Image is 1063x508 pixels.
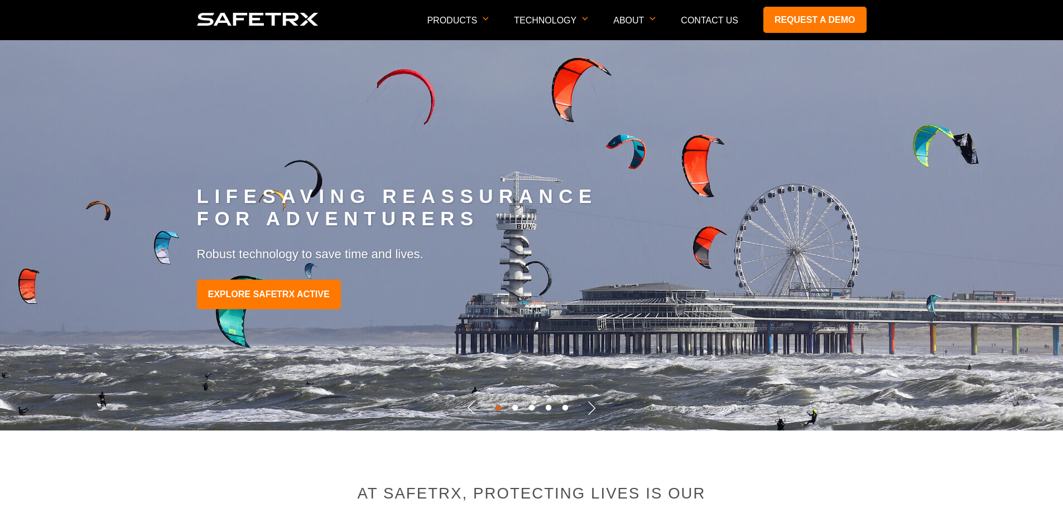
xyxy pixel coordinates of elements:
button: Next [578,394,606,422]
img: arrow icon [650,17,656,21]
button: Previous [457,394,485,422]
a: Contact Us [681,16,738,25]
button: 2 of 5 [509,403,521,414]
img: logo SafeTrx [197,13,319,26]
img: arrow icon [582,17,588,21]
p: Technology [514,16,588,40]
button: 4 of 5 [543,403,554,414]
p: About [613,16,656,40]
a: Request a demo [763,7,867,33]
img: arrow icon [483,17,489,21]
button: 1 of 5 [493,403,504,414]
h2: LIFESAVING REASSURANCE FOR ADVENTURERS [197,186,867,230]
a: EXPLORE SAFETRX ACTIVE [197,280,341,309]
button: 5 of 5 [560,403,571,414]
button: 3 of 5 [526,403,537,414]
p: Products [427,16,489,40]
p: Robust technology to save time and lives. [197,246,867,263]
